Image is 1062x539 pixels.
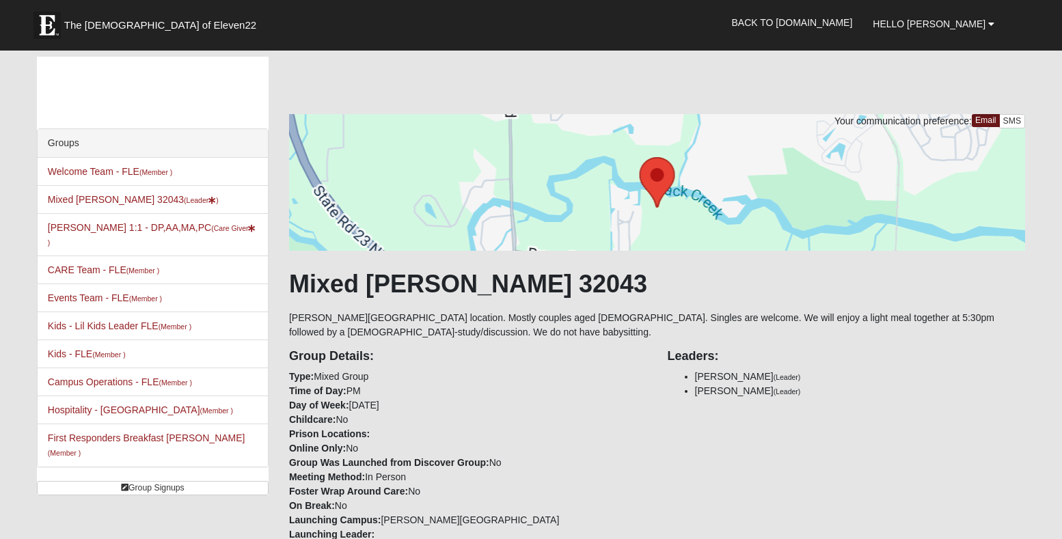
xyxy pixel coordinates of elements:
a: Mixed [PERSON_NAME] 32043(Leader) [48,194,219,205]
small: (Member ) [129,294,162,303]
a: Group Signups [37,481,269,495]
strong: Meeting Method: [289,471,365,482]
a: Hello [PERSON_NAME] [862,7,1005,41]
a: Kids - FLE(Member ) [48,348,126,359]
li: [PERSON_NAME] [695,370,1026,384]
small: (Member ) [92,350,125,359]
a: Hospitality - [GEOGRAPHIC_DATA](Member ) [48,404,233,415]
strong: On Break: [289,500,335,511]
h4: Group Details: [289,349,647,364]
a: Events Team - FLE(Member ) [48,292,162,303]
h1: Mixed [PERSON_NAME] 32043 [289,269,1025,299]
strong: Group Was Launched from Discover Group: [289,457,489,468]
small: (Leader) [774,373,801,381]
strong: Time of Day: [289,385,346,396]
strong: Prison Locations: [289,428,370,439]
small: (Member ) [159,378,191,387]
a: Email [972,114,1000,127]
a: Back to [DOMAIN_NAME] [721,5,862,40]
a: Welcome Team - FLE(Member ) [48,166,173,177]
img: Eleven22 logo [33,12,61,39]
h4: Leaders: [668,349,1026,364]
div: Groups [38,129,268,158]
small: (Leader) [774,387,801,396]
small: (Leader ) [184,196,219,204]
a: First Responders Breakfast [PERSON_NAME](Member ) [48,432,245,458]
strong: Online Only: [289,443,346,454]
a: CARE Team - FLE(Member ) [48,264,159,275]
a: [PERSON_NAME] 1:1 - DP,AA,MA,PC(Care Giver) [48,222,256,247]
a: SMS [999,114,1026,128]
span: Your communication preference: [834,115,972,126]
span: The [DEMOGRAPHIC_DATA] of Eleven22 [64,18,256,32]
small: (Member ) [200,406,233,415]
span: Hello [PERSON_NAME] [873,18,985,29]
small: (Member ) [139,168,172,176]
small: (Member ) [159,322,191,331]
a: The [DEMOGRAPHIC_DATA] of Eleven22 [27,5,300,39]
strong: Type: [289,371,314,382]
strong: Day of Week: [289,400,349,411]
a: Campus Operations - FLE(Member ) [48,376,192,387]
strong: Foster Wrap Around Care: [289,486,408,497]
small: (Member ) [126,266,159,275]
a: Kids - Lil Kids Leader FLE(Member ) [48,320,191,331]
small: (Member ) [48,449,81,457]
strong: Childcare: [289,414,336,425]
li: [PERSON_NAME] [695,384,1026,398]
